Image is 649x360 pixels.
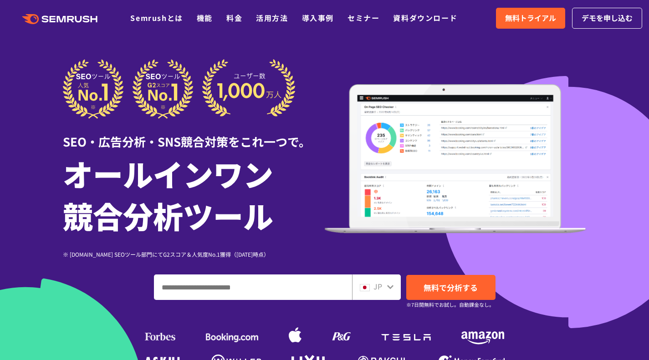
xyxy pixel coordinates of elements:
[256,12,288,23] a: 活用方法
[130,12,183,23] a: Semrushとは
[572,8,642,29] a: デモを申し込む
[505,12,556,24] span: 無料トライアル
[226,12,242,23] a: 料金
[63,119,325,150] div: SEO・広告分析・SNS競合対策をこれ一つで。
[63,250,325,259] div: ※ [DOMAIN_NAME] SEOツール部門にてG2スコア＆人気度No.1獲得（[DATE]時点）
[424,282,478,293] span: 無料で分析する
[582,12,633,24] span: デモを申し込む
[302,12,334,23] a: 導入事例
[496,8,565,29] a: 無料トライアル
[347,12,379,23] a: セミナー
[63,152,325,236] h1: オールインワン 競合分析ツール
[393,12,457,23] a: 資料ダウンロード
[406,275,496,300] a: 無料で分析する
[197,12,213,23] a: 機能
[373,281,382,292] span: JP
[406,300,494,309] small: ※7日間無料でお試し。自動課金なし。
[154,275,352,299] input: ドメイン、キーワードまたはURLを入力してください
